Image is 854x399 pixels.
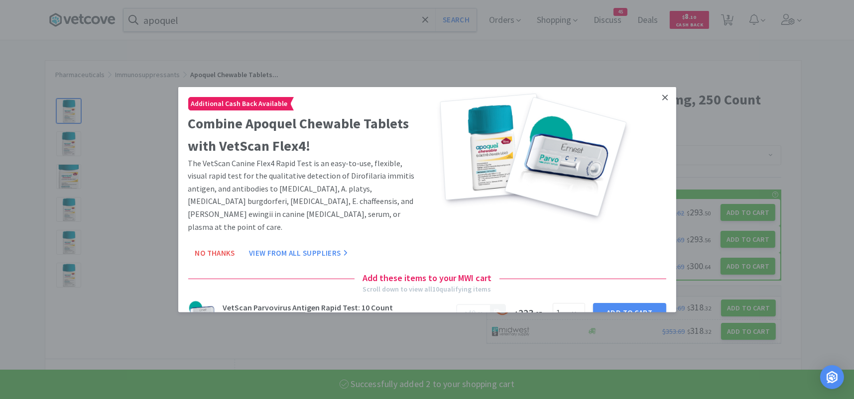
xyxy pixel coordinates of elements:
[188,157,423,233] p: The VetScan Canine Flex4 Rapid Test is an easy-to-use, flexible, visual rapid test for the qualit...
[465,310,468,317] span: $
[533,309,542,318] span: . 85
[189,98,290,110] span: Additional Cash Back Available
[514,309,518,318] span: $
[468,308,476,317] span: 49
[223,303,451,311] h3: VetScan Parvovirus Antigen Rapid Test: 10 Count
[514,306,542,319] span: 223
[188,112,423,157] h2: Combine Apoquel Chewable Tablets with VetScan Flex4!
[363,283,491,294] div: Scroll down to view all 10 qualifying items
[465,308,483,317] span: .
[355,271,499,286] h4: Add these items to your MWI cart
[478,310,483,317] span: 00
[188,299,215,326] img: d29e88d1ac714e649e326f9268caff60_38831.png
[593,303,666,323] button: Add to Cart
[223,311,451,322] h6: Status Unavailable
[188,243,242,263] button: No Thanks
[820,365,844,389] div: Open Intercom Messenger
[242,243,355,263] button: View From All Suppliers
